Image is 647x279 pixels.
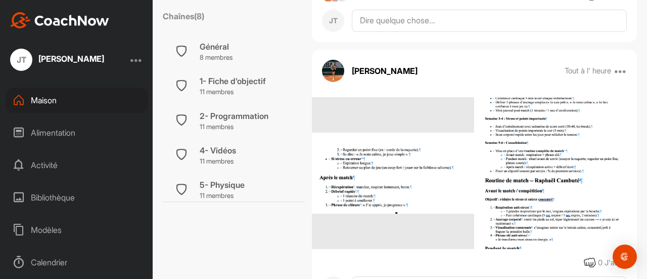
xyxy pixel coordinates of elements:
font: Modèles [31,225,62,235]
font: ) [202,11,204,21]
img: médias [475,75,637,270]
font: 11 membres [200,157,234,165]
img: CoachNow [10,12,109,28]
font: Général [200,42,229,52]
font: 0 J'aime [598,258,627,267]
div: Ouvrir Intercom Messenger [613,245,637,269]
font: 8 [197,11,202,21]
font: JT [329,16,338,25]
font: 11 membres [200,191,234,200]
font: Tout à l' heure [565,66,611,75]
font: Bibliothèque [31,192,75,203]
font: 5- Physique [200,180,245,190]
font: 1- Fiche d'objectif [200,76,266,86]
font: Activité [31,160,58,170]
font: JT [17,55,26,65]
font: 4- Vidéos [200,145,236,155]
font: [PERSON_NAME] [38,54,104,64]
font: Chaînes [163,11,194,21]
font: 8 membres [200,53,233,61]
img: avatar [322,60,344,82]
font: Calendrier [31,257,67,267]
font: Alimentation [31,128,75,138]
font: 11 membres [200,88,234,96]
font: Maison [31,95,57,105]
img: médias [312,133,474,214]
font: [PERSON_NAME] [352,66,418,76]
font: ( [194,11,197,21]
font: 11 membres [200,123,234,131]
font: 2- Programmation [200,111,268,121]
